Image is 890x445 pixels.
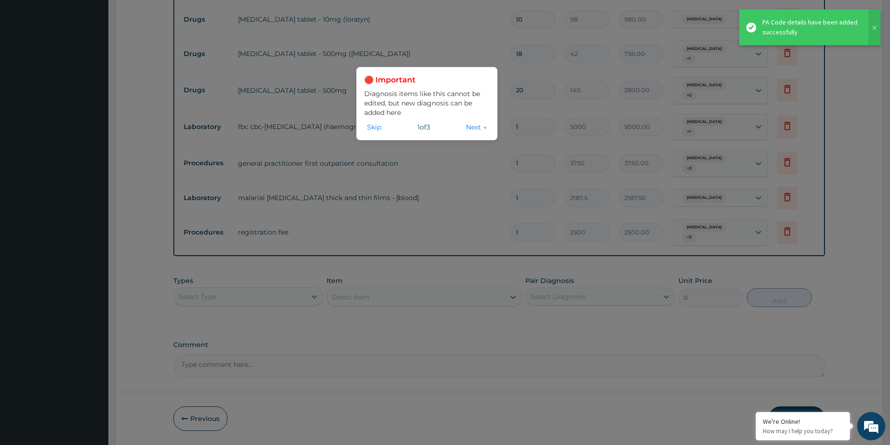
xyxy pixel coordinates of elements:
div: Minimize live chat window [155,5,177,27]
img: d_794563401_company_1708531726252_794563401 [17,47,38,71]
div: PA Code details have been added successfully [762,17,859,37]
h3: 🔴 Important [364,75,490,85]
button: Skip [364,122,384,132]
div: We're Online! [763,417,843,426]
textarea: Type your message and hit 'Enter' [5,257,180,290]
p: How may I help you today? [763,427,843,435]
span: 1 of 3 [417,122,430,132]
p: Diagnosis items like this cannot be edited, but new diagnosis can be added here [364,89,490,117]
button: Next → [463,122,490,132]
div: Chat with us now [49,53,158,65]
span: We're online! [55,119,130,214]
